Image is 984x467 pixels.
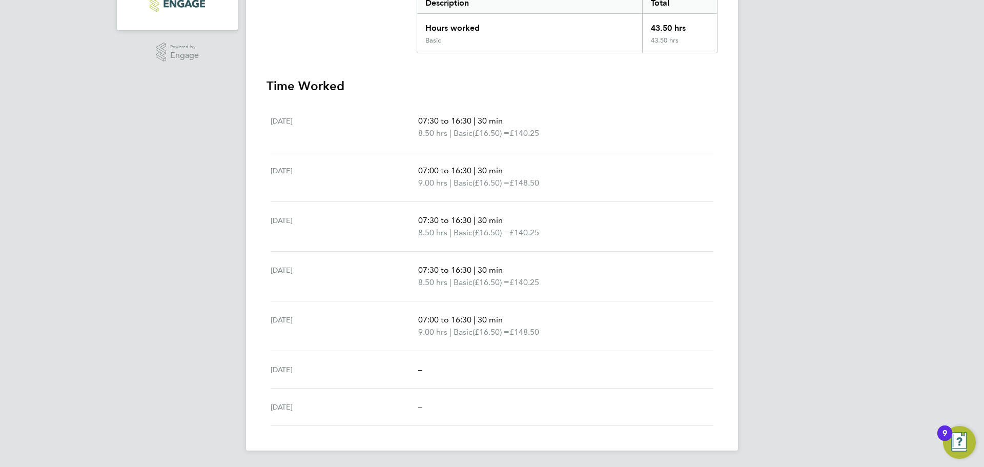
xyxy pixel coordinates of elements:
[473,128,509,138] span: (£16.50) =
[509,228,539,237] span: £140.25
[449,277,452,287] span: |
[271,165,418,189] div: [DATE]
[425,36,441,45] div: Basic
[271,214,418,239] div: [DATE]
[271,115,418,139] div: [DATE]
[418,402,422,412] span: –
[418,128,447,138] span: 8.50 hrs
[642,14,717,36] div: 43.50 hrs
[170,43,199,51] span: Powered by
[418,215,471,225] span: 07:30 to 16:30
[418,315,471,324] span: 07:00 to 16:30
[170,51,199,60] span: Engage
[266,78,717,94] h3: Time Worked
[271,314,418,338] div: [DATE]
[271,363,418,376] div: [DATE]
[449,128,452,138] span: |
[473,277,509,287] span: (£16.50) =
[478,265,503,275] span: 30 min
[509,277,539,287] span: £140.25
[509,178,539,188] span: £148.50
[418,327,447,337] span: 9.00 hrs
[473,178,509,188] span: (£16.50) =
[478,116,503,126] span: 30 min
[454,127,473,139] span: Basic
[418,364,422,374] span: –
[474,265,476,275] span: |
[418,265,471,275] span: 07:30 to 16:30
[473,228,509,237] span: (£16.50) =
[509,128,539,138] span: £140.25
[942,433,947,446] div: 9
[478,166,503,175] span: 30 min
[156,43,199,62] a: Powered byEngage
[642,36,717,53] div: 43.50 hrs
[271,401,418,413] div: [DATE]
[474,215,476,225] span: |
[454,227,473,239] span: Basic
[449,327,452,337] span: |
[449,228,452,237] span: |
[418,116,471,126] span: 07:30 to 16:30
[474,116,476,126] span: |
[478,315,503,324] span: 30 min
[454,177,473,189] span: Basic
[418,277,447,287] span: 8.50 hrs
[418,166,471,175] span: 07:00 to 16:30
[474,166,476,175] span: |
[454,276,473,289] span: Basic
[417,14,642,36] div: Hours worked
[449,178,452,188] span: |
[478,215,503,225] span: 30 min
[271,264,418,289] div: [DATE]
[473,327,509,337] span: (£16.50) =
[418,228,447,237] span: 8.50 hrs
[943,426,976,459] button: Open Resource Center, 9 new notifications
[509,327,539,337] span: £148.50
[454,326,473,338] span: Basic
[418,178,447,188] span: 9.00 hrs
[474,315,476,324] span: |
